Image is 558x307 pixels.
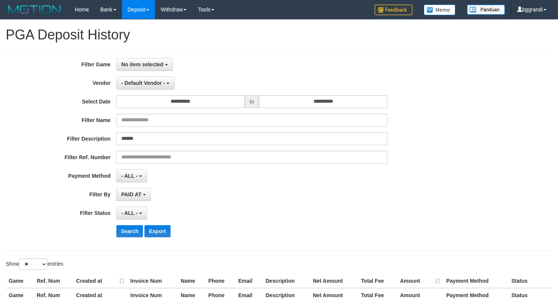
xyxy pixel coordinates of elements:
[443,274,508,288] th: Payment Method
[121,173,138,179] span: - ALL -
[144,225,170,237] button: Export
[245,95,259,108] span: to
[6,288,34,302] th: Game
[235,288,263,302] th: Email
[73,288,127,302] th: Created at
[73,274,127,288] th: Created at
[34,288,73,302] th: Ref. Num
[34,274,73,288] th: Ref. Num
[121,80,165,86] span: - Default Vendor -
[116,225,143,237] button: Search
[127,288,178,302] th: Invoice Num
[6,258,63,270] label: Show entries
[358,274,397,288] th: Total Fee
[6,274,34,288] th: Game
[205,274,235,288] th: Phone
[397,288,443,302] th: Amount
[121,191,141,197] span: PAID AT
[397,274,443,288] th: Amount
[178,288,205,302] th: Name
[235,274,263,288] th: Email
[6,27,552,42] h1: PGA Deposit History
[116,207,147,219] button: - ALL -
[121,61,163,67] span: No item selected
[358,288,397,302] th: Total Fee
[19,258,47,270] select: Showentries
[508,274,552,288] th: Status
[262,288,310,302] th: Description
[310,288,358,302] th: Net Amount
[6,4,63,15] img: MOTION_logo.png
[262,274,310,288] th: Description
[121,210,138,216] span: - ALL -
[116,188,151,201] button: PAID AT
[467,5,505,15] img: panduan.png
[375,5,412,15] img: Feedback.jpg
[127,274,178,288] th: Invoice Num
[443,288,508,302] th: Payment Method
[116,77,175,89] button: - Default Vendor -
[424,5,456,15] img: Button%20Memo.svg
[116,169,147,182] button: - ALL -
[205,288,235,302] th: Phone
[310,274,358,288] th: Net Amount
[116,58,173,71] button: No item selected
[508,288,552,302] th: Status
[178,274,205,288] th: Name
